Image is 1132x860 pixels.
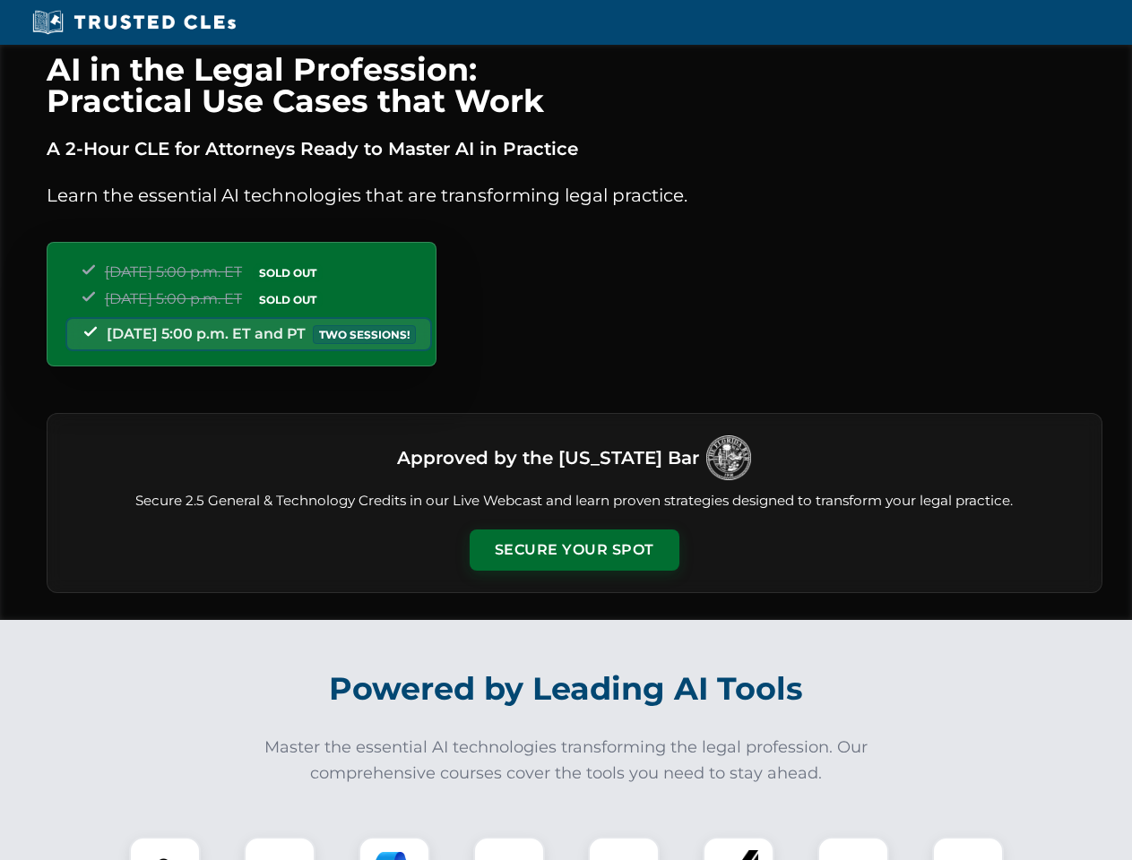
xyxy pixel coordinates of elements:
span: [DATE] 5:00 p.m. ET [105,290,242,307]
h1: AI in the Legal Profession: Practical Use Cases that Work [47,54,1102,116]
p: Learn the essential AI technologies that are transforming legal practice. [47,181,1102,210]
p: Secure 2.5 General & Technology Credits in our Live Webcast and learn proven strategies designed ... [69,491,1080,512]
span: [DATE] 5:00 p.m. ET [105,263,242,280]
button: Secure Your Spot [470,529,679,571]
img: Trusted CLEs [27,9,241,36]
p: A 2-Hour CLE for Attorneys Ready to Master AI in Practice [47,134,1102,163]
p: Master the essential AI technologies transforming the legal profession. Our comprehensive courses... [253,735,880,787]
span: SOLD OUT [253,263,323,282]
img: Logo [706,435,751,480]
span: SOLD OUT [253,290,323,309]
h2: Powered by Leading AI Tools [70,658,1063,720]
h3: Approved by the [US_STATE] Bar [397,442,699,474]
